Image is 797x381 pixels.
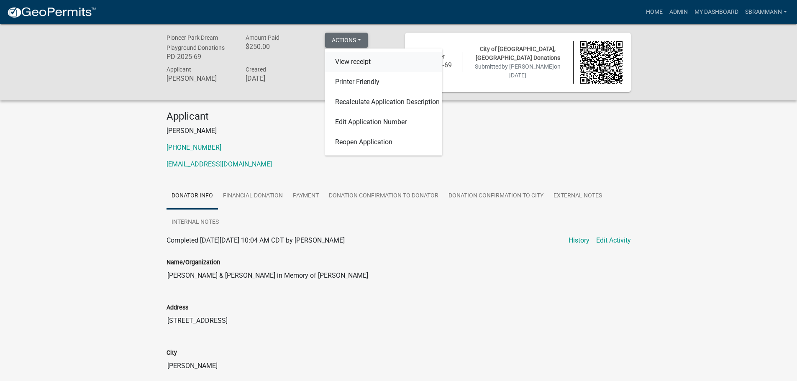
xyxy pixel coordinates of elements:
button: Actions [325,33,368,48]
a: Payment [288,183,324,210]
span: Amount Paid [246,34,279,41]
a: My Dashboard [691,4,742,20]
a: Admin [666,4,691,20]
a: Donation Confirmation to City [443,183,548,210]
a: Reopen Application [325,132,442,152]
h6: $250.00 [246,43,313,51]
div: Actions [325,49,442,156]
a: Donation Confirmation to Donator [324,183,443,210]
a: SBrammann [742,4,790,20]
a: [EMAIL_ADDRESS][DOMAIN_NAME] [167,160,272,168]
span: Applicant [167,66,191,73]
a: Home [643,4,666,20]
a: Financial Donation [218,183,288,210]
h6: [DATE] [246,74,313,82]
h4: Applicant [167,110,631,123]
p: [PERSON_NAME] [167,126,631,136]
a: [PHONE_NUMBER] [167,143,221,151]
label: Name/Organization [167,260,220,266]
a: Printer Friendly [325,72,442,92]
span: Completed [DATE][DATE] 10:04 AM CDT by [PERSON_NAME] [167,236,345,244]
span: by [PERSON_NAME] [502,63,554,70]
span: City of [GEOGRAPHIC_DATA], [GEOGRAPHIC_DATA] Donations [476,46,560,61]
a: History [569,235,589,245]
a: Edit Application Number [325,112,442,132]
a: View receipt [325,52,442,72]
a: Internal Notes [167,209,224,236]
h6: [PERSON_NAME] [167,74,233,82]
a: Donator Info [167,183,218,210]
label: Address [167,305,188,311]
a: Edit Activity [596,235,631,245]
span: Pioneer Park Dream Playground Donations [167,34,225,51]
label: City [167,350,177,356]
img: QR code [580,41,623,84]
a: External Notes [548,183,607,210]
a: Recalculate Application Description [325,92,442,112]
h6: PD-2025-69 [167,53,233,61]
span: Submitted on [DATE] [475,63,561,79]
span: Created [246,66,266,73]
